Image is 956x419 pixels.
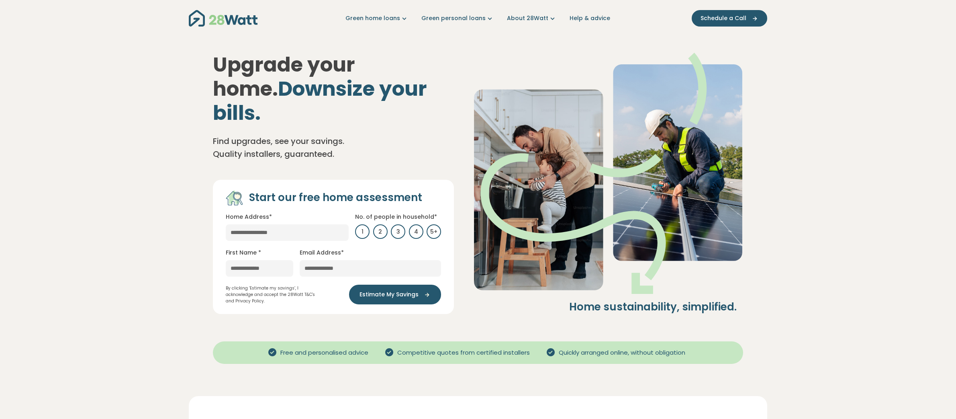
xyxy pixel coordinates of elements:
[249,191,422,205] h4: Start our free home assessment
[373,224,388,239] label: 2
[189,8,767,29] nav: Main navigation
[345,14,409,23] a: Green home loans
[355,213,437,221] label: No. of people in household*
[692,10,767,27] button: Schedule a Call
[213,74,427,127] span: Downsize your bills.
[394,348,533,357] span: Competitive quotes from certified installers
[277,348,372,357] span: Free and personalised advice
[916,380,956,419] iframe: Chat Widget
[226,285,323,304] p: By clicking ‘Estimate my savings’, I acknowledge and accept the 28Watt T&C's and Privacy Policy.
[189,10,257,27] img: 28Watt
[226,213,272,221] label: Home Address*
[213,135,374,160] p: Find upgrades, see your savings. Quality installers, guaranteed.
[360,290,419,299] span: Estimate My Savings
[427,224,441,239] label: 5+
[409,224,423,239] label: 4
[421,14,494,23] a: Green personal loans
[226,249,261,257] label: First Name *
[570,14,610,23] a: Help & advice
[349,285,441,304] button: Estimate My Savings
[507,14,557,23] a: About 28Watt
[355,224,370,239] label: 1
[391,224,405,239] label: 3
[213,53,454,125] h1: Upgrade your home.
[473,300,737,314] h4: Home sustainability, simplified.
[701,14,746,23] span: Schedule a Call
[300,249,344,257] label: Email Address*
[556,348,688,357] span: Quickly arranged online, without obligation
